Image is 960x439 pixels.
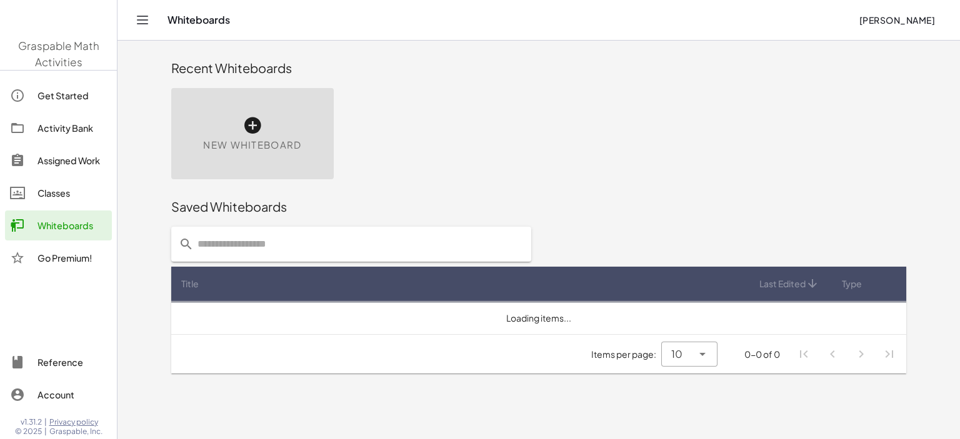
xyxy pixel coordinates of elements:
[849,9,945,31] button: [PERSON_NAME]
[37,88,107,103] div: Get Started
[44,427,47,437] span: |
[859,14,935,26] span: [PERSON_NAME]
[179,237,194,252] i: prepended action
[37,387,107,402] div: Account
[171,302,906,334] td: Loading items...
[591,348,661,361] span: Items per page:
[790,340,904,368] nav: Pagination Navigation
[15,427,42,437] span: © 2025
[5,146,112,175] a: Assigned Work
[671,347,682,362] span: 10
[37,218,107,233] div: Whiteboards
[5,380,112,410] a: Account
[132,10,152,30] button: Toggle navigation
[37,153,107,168] div: Assigned Work
[37,121,107,136] div: Activity Bank
[18,39,99,69] span: Graspable Math Activities
[5,210,112,240] a: Whiteboards
[49,427,102,437] span: Graspable, Inc.
[744,348,780,361] div: 0-0 of 0
[5,81,112,111] a: Get Started
[759,277,806,290] span: Last Edited
[44,417,47,427] span: |
[5,178,112,208] a: Classes
[171,198,906,215] div: Saved Whiteboards
[203,138,301,152] span: New Whiteboard
[37,355,107,370] div: Reference
[21,417,42,427] span: v1.31.2
[5,113,112,143] a: Activity Bank
[842,277,862,290] span: Type
[49,417,102,427] a: Privacy policy
[37,250,107,265] div: Go Premium!
[37,185,107,200] div: Classes
[181,277,199,290] span: Title
[171,59,906,77] div: Recent Whiteboards
[5,347,112,377] a: Reference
